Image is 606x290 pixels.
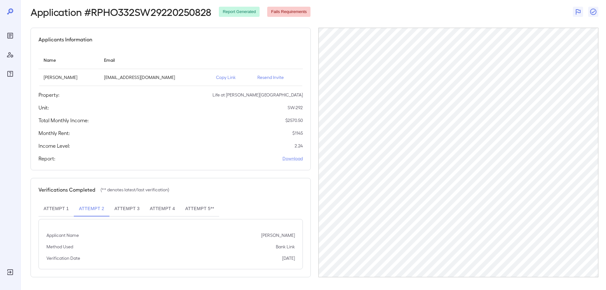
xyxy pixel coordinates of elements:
button: Flag Report [573,7,583,17]
p: [PERSON_NAME] [44,74,94,81]
h5: Verifications Completed [38,186,95,194]
button: Close Report [588,7,598,17]
table: simple table [38,51,303,86]
h5: Unit: [38,104,49,111]
p: [EMAIL_ADDRESS][DOMAIN_NAME] [104,74,206,81]
h5: Total Monthly Income: [38,117,89,124]
button: Attempt 2 [74,201,109,216]
h5: Report: [38,155,55,162]
p: [PERSON_NAME] [261,232,295,238]
span: Fails Requirements [267,9,310,15]
button: Attempt 5** [180,201,219,216]
span: Report Generated [219,9,260,15]
p: $ 1145 [292,130,303,136]
a: Download [282,155,303,162]
p: Life at [PERSON_NAME][GEOGRAPHIC_DATA] [212,92,303,98]
h5: Property: [38,91,59,99]
button: Attempt 4 [145,201,180,216]
p: Applicant Name [46,232,79,238]
p: 2.24 [295,143,303,149]
p: Method Used [46,244,73,250]
div: Manage Users [5,50,15,60]
th: Name [38,51,99,69]
p: Verification Date [46,255,80,261]
div: Log Out [5,267,15,277]
p: Bank Link [276,244,295,250]
div: Reports [5,31,15,41]
h5: Applicants Information [38,36,92,43]
p: (** denotes latest/last verification) [101,187,169,193]
p: SW-292 [288,104,303,111]
button: Attempt 3 [109,201,145,216]
button: Attempt 1 [38,201,74,216]
h2: Application # RPHO332SW29220250828 [31,6,211,18]
th: Email [99,51,211,69]
div: FAQ [5,69,15,79]
p: Copy Link [216,74,247,81]
p: [DATE] [282,255,295,261]
p: $ 2570.50 [285,117,303,124]
h5: Income Level: [38,142,70,150]
p: Resend Invite [257,74,298,81]
h5: Monthly Rent: [38,129,70,137]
